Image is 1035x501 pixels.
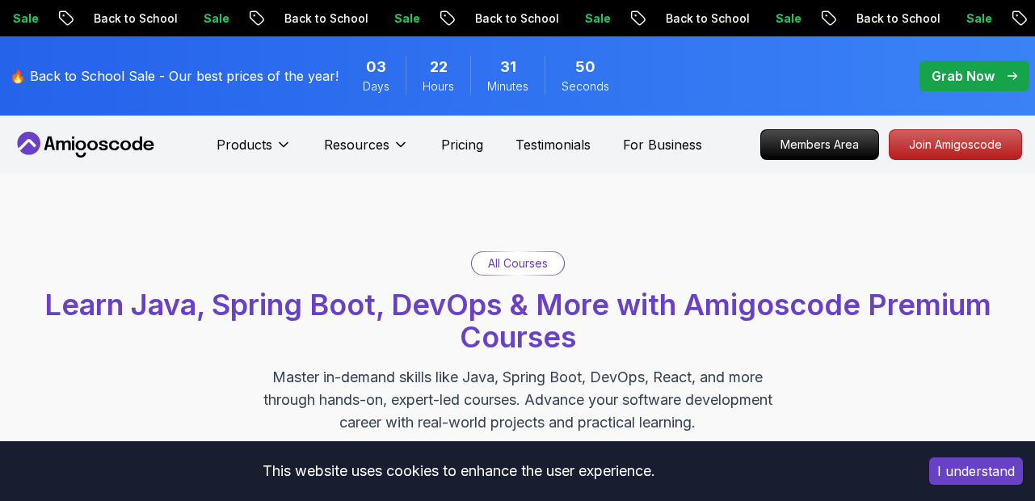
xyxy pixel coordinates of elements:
p: Sale [949,11,1000,27]
a: For Business [623,135,702,154]
span: 3 Days [366,56,386,78]
span: Seconds [562,78,609,95]
p: Sale [377,11,428,27]
p: All Courses [488,255,548,272]
p: Back to School [648,11,758,27]
button: Accept cookies [929,457,1023,485]
span: 31 Minutes [500,56,516,78]
p: Members Area [761,130,878,159]
p: Products [217,135,272,154]
a: Join Amigoscode [889,129,1022,160]
span: Hours [423,78,454,95]
span: Days [363,78,389,95]
a: Testimonials [515,135,591,154]
p: Sale [758,11,810,27]
a: Pricing [441,135,483,154]
p: Back to School [839,11,949,27]
p: Grab Now [932,66,995,86]
button: Resources [324,135,409,167]
span: Minutes [487,78,528,95]
p: 🔥 Back to School Sale - Our best prices of the year! [10,66,339,86]
p: Back to School [76,11,186,27]
p: Sale [186,11,238,27]
p: Sale [567,11,619,27]
p: Master in-demand skills like Java, Spring Boot, DevOps, React, and more through hands-on, expert-... [246,366,789,434]
a: Members Area [760,129,879,160]
p: Back to School [267,11,377,27]
span: 50 Seconds [575,56,595,78]
span: Learn Java, Spring Boot, DevOps & More with Amigoscode Premium Courses [44,287,991,355]
span: 22 Hours [430,56,448,78]
button: Products [217,135,292,167]
p: Resources [324,135,389,154]
div: This website uses cookies to enhance the user experience. [12,453,905,489]
p: Join Amigoscode [890,130,1021,159]
p: Back to School [457,11,567,27]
